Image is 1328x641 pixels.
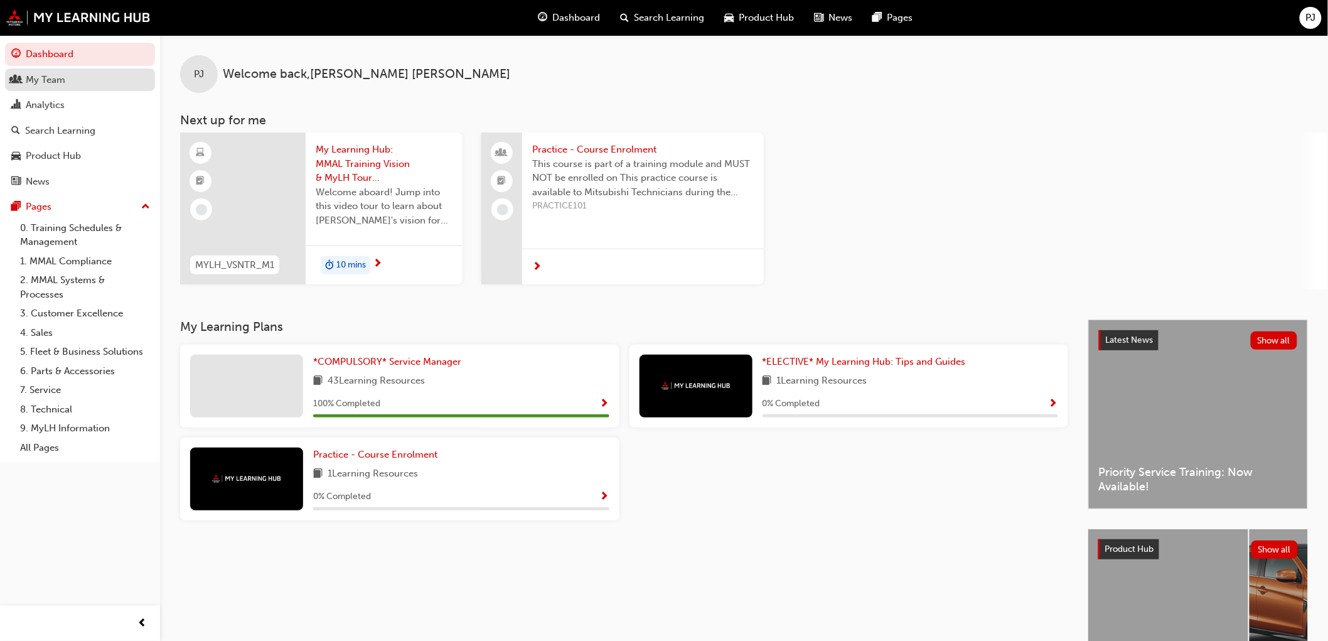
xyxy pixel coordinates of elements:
a: *ELECTIVE* My Learning Hub: Tips and Guides [763,355,971,369]
a: 5. Fleet & Business Solutions [15,342,155,362]
span: duration-icon [325,257,334,274]
span: news-icon [814,10,823,26]
span: learningRecordVerb_NONE-icon [196,204,207,215]
a: Product Hub [5,144,155,168]
span: 1 Learning Resources [777,374,867,389]
button: DashboardMy TeamAnalyticsSearch LearningProduct HubNews [5,40,155,195]
span: Priority Service Training: Now Available! [1099,465,1297,493]
a: 2. MMAL Systems & Processes [15,271,155,304]
span: Latest News [1106,335,1154,345]
div: My Team [26,73,65,87]
span: 0 % Completed [313,490,371,504]
a: 9. MyLH Information [15,419,155,438]
span: car-icon [724,10,734,26]
a: Analytics [5,94,155,117]
a: pages-iconPages [862,5,923,31]
div: Search Learning [25,124,95,138]
span: Search Learning [634,11,704,25]
span: My Learning Hub: MMAL Training Vision & MyLH Tour (Elective) [316,143,452,185]
button: Pages [5,195,155,218]
span: 1 Learning Resources [328,466,418,482]
span: car-icon [11,151,21,162]
button: Show Progress [600,396,609,412]
span: Practice - Course Enrolment [313,449,437,460]
button: PJ [1300,7,1322,29]
img: mmal [6,9,151,26]
span: Show Progress [600,399,609,410]
a: *COMPULSORY* Service Manager [313,355,466,369]
a: Practice - Course EnrolmentThis course is part of a training module and MUST NOT be enrolled on T... [481,132,764,284]
span: Show Progress [1049,399,1058,410]
a: Product HubShow all [1098,539,1298,559]
span: 43 Learning Resources [328,374,425,389]
span: next-icon [532,262,542,273]
button: Show all [1251,331,1298,350]
span: book-icon [313,374,323,389]
span: 10 mins [336,258,366,272]
span: pages-icon [872,10,882,26]
a: 8. Technical [15,400,155,419]
span: This course is part of a training module and MUST NOT be enrolled on This practice course is avai... [532,157,754,200]
div: Analytics [26,98,65,112]
span: Welcome aboard! Jump into this video tour to learn about [PERSON_NAME]'s vision for your learning... [316,185,452,228]
span: Show Progress [600,492,609,503]
a: Latest NewsShow all [1099,330,1297,350]
a: 7. Service [15,380,155,400]
a: car-iconProduct Hub [714,5,804,31]
button: Show all [1251,541,1299,559]
a: search-iconSearch Learning [610,5,714,31]
h3: My Learning Plans [180,320,1068,334]
span: next-icon [373,259,382,270]
a: Dashboard [5,43,155,66]
span: people-icon [11,75,21,86]
span: *COMPULSORY* Service Manager [313,356,461,367]
div: Pages [26,200,51,214]
span: *ELECTIVE* My Learning Hub: Tips and Guides [763,356,966,367]
span: learningResourceType_ELEARNING-icon [196,145,205,161]
span: Practice - Course Enrolment [532,143,754,157]
a: Practice - Course Enrolment [313,448,442,462]
div: News [26,175,50,189]
span: news-icon [11,176,21,188]
button: Show Progress [600,489,609,505]
span: 100 % Completed [313,397,380,411]
span: people-icon [498,145,506,161]
span: booktick-icon [498,173,506,190]
a: All Pages [15,438,155,458]
span: News [828,11,852,25]
span: book-icon [313,466,323,482]
h3: Next up for me [160,113,1328,127]
a: news-iconNews [804,5,862,31]
a: 4. Sales [15,323,155,343]
span: Welcome back , [PERSON_NAME] [PERSON_NAME] [223,67,510,82]
a: 3. Customer Excellence [15,304,155,323]
span: pages-icon [11,202,21,213]
span: guage-icon [538,10,547,26]
span: guage-icon [11,49,21,60]
span: search-icon [620,10,629,26]
span: Pages [887,11,913,25]
a: MYLH_VSNTR_M1My Learning Hub: MMAL Training Vision & MyLH Tour (Elective)Welcome aboard! Jump int... [180,132,463,284]
span: PJ [1306,11,1316,25]
span: PJ [194,67,204,82]
span: 0 % Completed [763,397,820,411]
a: guage-iconDashboard [528,5,610,31]
span: PRACTICE101 [532,199,754,213]
button: Show Progress [1049,396,1058,412]
span: chart-icon [11,100,21,111]
a: Latest NewsShow allPriority Service Training: Now Available! [1088,320,1308,509]
span: booktick-icon [196,173,205,190]
img: mmal [661,382,731,390]
span: learningRecordVerb_NONE-icon [497,204,508,215]
div: Product Hub [26,149,81,163]
a: 6. Parts & Accessories [15,362,155,381]
span: MYLH_VSNTR_M1 [195,258,274,272]
span: Dashboard [552,11,600,25]
span: prev-icon [138,616,147,632]
span: book-icon [763,374,772,389]
span: Product Hub [1105,544,1154,554]
span: up-icon [141,199,150,215]
span: Product Hub [739,11,794,25]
